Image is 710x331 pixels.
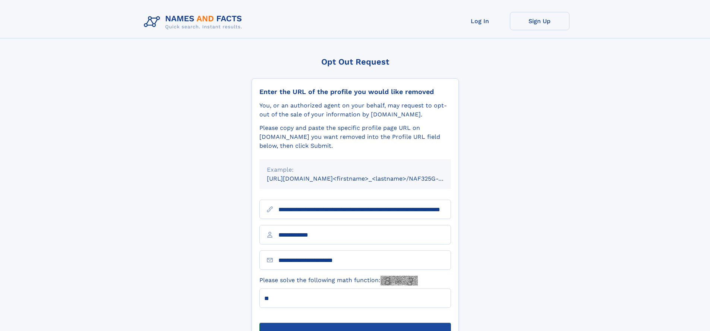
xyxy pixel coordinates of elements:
label: Please solve the following math function: [259,276,418,285]
a: Log In [450,12,510,30]
div: You, or an authorized agent on your behalf, may request to opt-out of the sale of your informatio... [259,101,451,119]
div: Opt Out Request [252,57,459,66]
div: Please copy and paste the specific profile page URL on [DOMAIN_NAME] you want removed into the Pr... [259,124,451,150]
div: Enter the URL of the profile you would like removed [259,88,451,96]
a: Sign Up [510,12,569,30]
small: [URL][DOMAIN_NAME]<firstname>_<lastname>/NAF325G-xxxxxxxx [267,175,465,182]
img: Logo Names and Facts [141,12,248,32]
div: Example: [267,165,444,174]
